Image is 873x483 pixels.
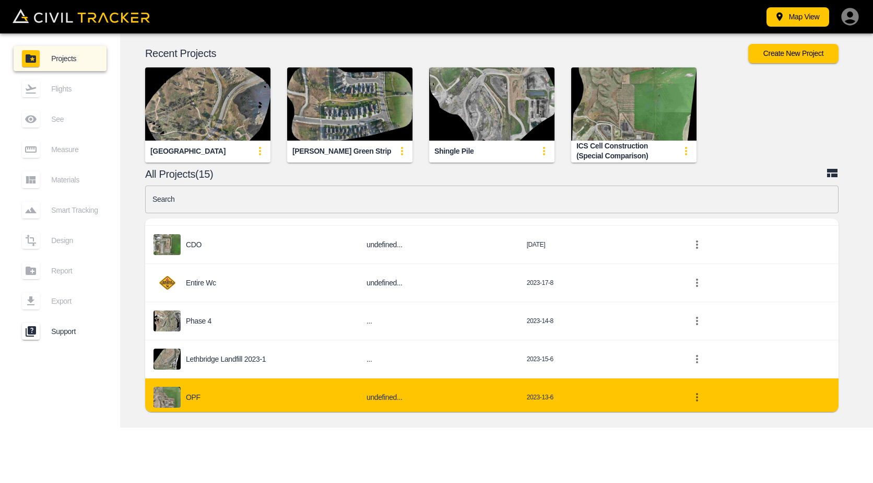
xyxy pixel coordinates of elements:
[51,327,98,336] span: Support
[145,170,826,178] p: All Projects(15)
[154,272,181,293] img: project-image
[429,67,555,141] img: Shingle Pile
[434,146,474,156] div: Shingle Pile
[145,49,748,57] p: Recent Projects
[154,310,181,331] img: project-image
[766,7,829,27] button: Map View
[518,226,679,264] td: [DATE]
[287,67,412,141] img: Marie Van Harlem Green Strip
[676,141,697,162] button: update-card-details
[14,319,107,344] a: Support
[51,54,98,63] span: Projects
[367,277,510,290] h6: undefined...
[518,378,679,417] td: 2023-13-6
[534,141,555,162] button: update-card-details
[518,264,679,302] td: 2023-17-8
[571,67,697,141] img: ICS Cell Construction (Special Comparison)
[154,234,181,255] img: project-image
[367,238,510,251] h6: undefined...
[150,146,226,156] div: [GEOGRAPHIC_DATA]
[250,141,270,162] button: update-card-details
[186,279,216,287] p: Entire wc
[292,146,391,156] div: [PERSON_NAME] Green Strip
[154,387,181,408] img: project-image
[186,240,202,249] p: CDO
[154,349,181,370] img: project-image
[748,44,839,63] button: Create New Project
[576,141,676,160] div: ICS Cell Construction (Special Comparison)
[186,393,200,401] p: OPF
[367,353,510,366] h6: ...
[518,340,679,378] td: 2023-15-6
[186,355,266,363] p: Lethbridge Landfill 2023-1
[367,315,510,328] h6: ...
[14,46,107,71] a: Projects
[13,9,150,23] img: Civil Tracker
[367,391,510,404] h6: undefined...
[518,302,679,340] td: 2023-14-8
[186,317,211,325] p: Phase 4
[145,67,270,141] img: Indian Battle Park
[392,141,412,162] button: update-card-details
